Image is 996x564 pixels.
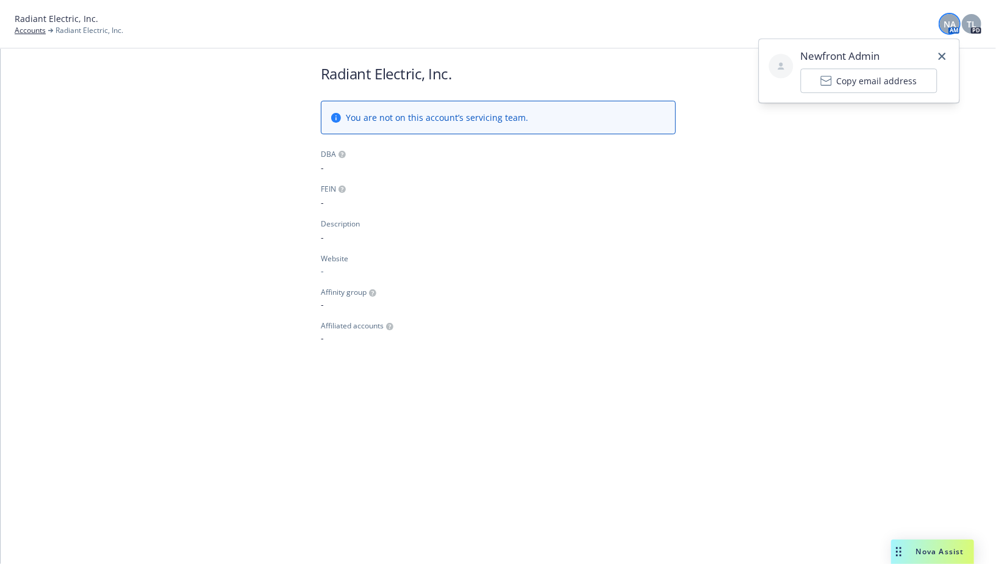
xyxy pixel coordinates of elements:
[321,320,384,331] span: Affiliated accounts
[801,49,937,63] span: Newfront Admin
[15,25,46,36] a: Accounts
[15,12,98,25] span: Radiant Electric, Inc.
[346,111,528,124] span: You are not on this account’s servicing team.
[944,18,956,31] span: NA
[321,264,676,277] div: -
[321,184,336,195] div: FEIN
[321,196,676,209] span: -
[321,219,360,230] div: Description
[56,25,123,36] span: Radiant Electric, Inc.
[321,287,367,298] span: Affinity group
[321,161,676,174] span: -
[916,546,964,557] span: Nova Assist
[321,253,676,264] div: Website
[321,63,676,84] h1: Radiant Electric, Inc.
[891,540,974,564] button: Nova Assist
[801,68,937,93] button: Copy email address
[837,74,917,87] span: Copy email address
[321,331,676,344] span: -
[967,18,976,31] span: TL
[321,298,676,311] span: -
[891,540,906,564] div: Drag to move
[321,149,336,160] div: DBA
[321,231,676,244] span: -
[935,49,950,63] a: close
